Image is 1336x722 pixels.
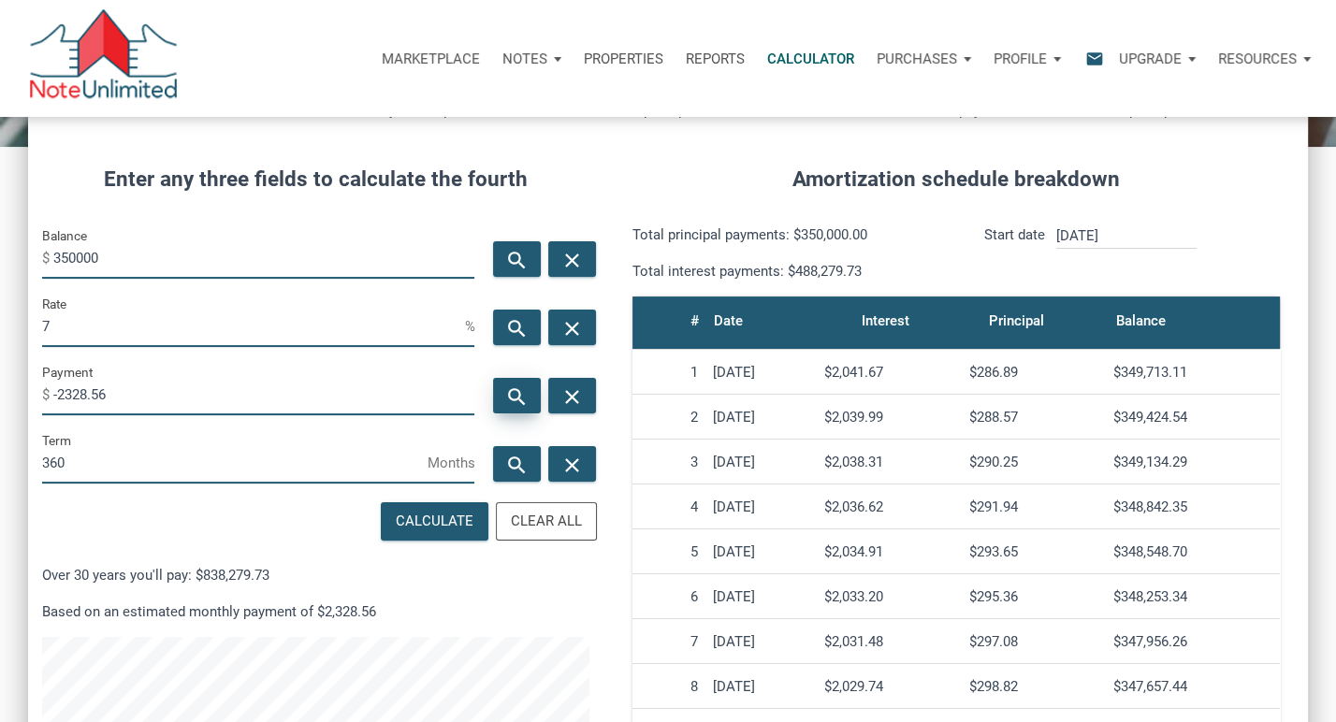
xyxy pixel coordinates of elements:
[675,31,756,87] button: Reports
[491,31,573,87] button: Notes
[561,317,584,340] i: close
[632,260,942,282] p: Total interest payments: $488,279.73
[713,454,809,470] div: [DATE]
[1207,31,1322,87] button: Resources
[713,678,809,695] div: [DATE]
[464,311,474,341] span: %
[640,678,698,695] div: 8
[1113,498,1272,515] div: $348,842.35
[640,543,698,560] div: 5
[969,588,1099,605] div: $295.36
[53,373,474,415] input: Payment
[506,385,529,409] i: search
[640,633,698,650] div: 7
[427,448,474,478] span: Months
[767,51,854,67] p: Calculator
[640,364,698,381] div: 1
[370,31,491,87] button: Marketplace
[632,224,942,246] p: Total principal payments: $350,000.00
[969,498,1099,515] div: $291.94
[713,543,809,560] div: [DATE]
[994,51,1047,67] p: Profile
[862,308,909,334] div: Interest
[1071,31,1108,87] button: email
[42,600,590,623] p: Based on an estimated monthly payment of $2,328.56
[989,308,1044,334] div: Principal
[640,588,698,605] div: 6
[42,293,66,315] label: Rate
[496,502,597,541] button: Clear All
[824,409,954,426] div: $2,039.99
[1113,543,1272,560] div: $348,548.70
[548,310,596,345] button: close
[824,543,954,560] div: $2,034.91
[493,310,541,345] button: search
[713,409,809,426] div: [DATE]
[713,633,809,650] div: [DATE]
[824,498,954,515] div: $2,036.62
[42,224,87,247] label: Balance
[756,31,865,87] a: Calculator
[53,237,474,279] input: Balance
[1083,48,1106,69] i: email
[493,446,541,482] button: search
[877,51,957,67] p: Purchases
[42,564,590,586] p: Over 30 years you'll pay: $838,279.73
[824,588,954,605] div: $2,033.20
[969,678,1099,695] div: $298.82
[1108,31,1207,87] button: Upgrade
[28,9,179,108] img: NoteUnlimited
[42,305,464,347] input: Rate
[969,454,1099,470] div: $290.25
[548,241,596,277] button: close
[506,249,529,272] i: search
[969,364,1099,381] div: $286.89
[506,317,529,340] i: search
[42,441,427,484] input: Term
[1113,364,1272,381] div: $349,713.11
[982,31,1072,87] button: Profile
[1113,633,1272,650] div: $347,956.26
[511,511,582,532] div: Clear All
[396,511,473,532] div: Calculate
[42,361,93,383] label: Payment
[969,409,1099,426] div: $288.57
[640,498,698,515] div: 4
[561,454,584,477] i: close
[713,588,809,605] div: [DATE]
[984,224,1045,282] p: Start date
[1113,454,1272,470] div: $349,134.29
[713,498,809,515] div: [DATE]
[865,31,982,87] button: Purchases
[42,429,71,452] label: Term
[561,385,584,409] i: close
[42,243,53,273] span: $
[584,51,663,67] p: Properties
[42,380,53,410] span: $
[42,164,590,195] h4: Enter any three fields to calculate the fourth
[714,308,743,334] div: Date
[382,51,480,67] p: Marketplace
[1113,588,1272,605] div: $348,253.34
[1113,678,1272,695] div: $347,657.44
[1218,51,1297,67] p: Resources
[824,364,954,381] div: $2,041.67
[502,51,547,67] p: Notes
[640,454,698,470] div: 3
[686,51,745,67] p: Reports
[690,308,699,334] div: #
[713,364,809,381] div: [DATE]
[1119,51,1182,67] p: Upgrade
[824,633,954,650] div: $2,031.48
[381,502,488,541] button: Calculate
[618,164,1294,195] h4: Amortization schedule breakdown
[548,446,596,482] button: close
[640,409,698,426] div: 2
[548,378,596,413] button: close
[561,249,584,272] i: close
[506,454,529,477] i: search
